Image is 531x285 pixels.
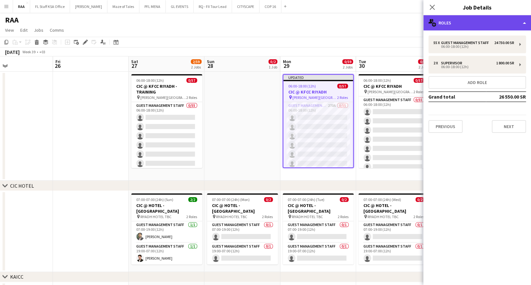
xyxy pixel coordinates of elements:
h3: Job Details [423,3,531,11]
div: +03 [39,49,45,54]
button: RAA [13,0,30,13]
button: [PERSON_NAME] [70,0,107,13]
button: FL Staff KSA Office [30,0,70,13]
span: 2 Roles [186,214,197,219]
h3: CIC @ KFCC RIYADH - TRAINING [131,83,202,95]
app-job-card: 06:00-18:00 (12h)0/57CIC @ KFCC RIYADH [PERSON_NAME][GEOGRAPHIC_DATA]2 RolesGuest Management Staf... [358,74,429,168]
span: 2/59 [191,59,202,64]
span: 0/57 [413,78,424,83]
h3: CIC @ HOTEL - [GEOGRAPHIC_DATA] [358,203,429,214]
a: Edit [18,26,30,34]
span: 0/2 [415,197,424,202]
div: 2 Jobs [418,65,428,69]
h3: CIC @ HOTEL - [GEOGRAPHIC_DATA] [131,203,202,214]
app-card-role: Guest Management Staff0/119:00-07:00 (12h) [283,243,354,264]
button: RQ - FII Tour Lead [194,0,232,13]
span: [PERSON_NAME][GEOGRAPHIC_DATA] [140,95,186,100]
span: 27 [130,62,138,69]
td: Grand total [428,92,486,102]
div: 2 Jobs [191,65,201,69]
h3: CIC @ KFCC RIYADH [358,83,429,89]
app-card-role: Guest Management Staff1/107:00-19:00 (12h)[PERSON_NAME] [131,221,202,243]
span: Comms [50,27,64,33]
app-job-card: Updated06:00-18:00 (12h)0/57CIC @ KFCC RIYADH [PERSON_NAME][GEOGRAPHIC_DATA]2 RolesGuest Manageme... [283,74,354,168]
span: Tue [358,59,366,64]
span: 2 Roles [186,95,197,100]
span: RIYADH HOTEL TBC [140,214,171,219]
app-job-card: 07:00-07:00 (24h) (Sun)2/2CIC @ HOTEL - [GEOGRAPHIC_DATA] RIYADH HOTEL TBC2 RolesGuest Management... [131,193,202,264]
span: RIYADH HOTEL TBC [368,214,399,219]
button: Maze of Tales [107,0,139,13]
button: GL EVENTS [166,0,194,13]
div: 24 750.00 SR [494,41,514,45]
span: RIYADH HOTEL TBC [292,214,323,219]
span: 28 [206,62,214,69]
span: Sat [131,59,138,64]
h3: CIC @ HOTEL - [GEOGRAPHIC_DATA] [207,203,278,214]
span: Mon [283,59,291,64]
span: 0/59 [342,59,353,64]
span: 2 Roles [338,214,349,219]
button: CITYSCAPE [232,0,259,13]
div: [DATE] [5,49,20,55]
div: 06:00-18:00 (12h) [433,45,514,48]
app-card-role: Guest Management Staff0/119:00-07:00 (12h) [207,243,278,264]
span: 07:00-07:00 (24h) (Wed) [363,197,401,202]
div: Supervisor [441,61,465,65]
span: 2 Roles [262,214,273,219]
div: KAICC [10,274,23,280]
span: 07:00-07:00 (24h) (Tue) [288,197,324,202]
app-job-card: 07:00-07:00 (24h) (Wed)0/2CIC @ HOTEL - [GEOGRAPHIC_DATA] RIYADH HOTEL TBC2 RolesGuest Management... [358,193,429,264]
button: Next [492,120,526,133]
div: Updated [283,75,353,80]
span: 0/2 [340,197,349,202]
span: 2 Roles [413,89,424,94]
span: Edit [20,27,28,33]
app-card-role: Guest Management Staff1/119:00-07:00 (12h)[PERSON_NAME] [131,243,202,264]
span: 2/2 [188,197,197,202]
span: 06:00-18:00 (12h) [288,84,316,88]
div: 1 Job [269,65,277,69]
td: 26 550.00 SR [486,92,526,102]
span: [PERSON_NAME][GEOGRAPHIC_DATA] [368,89,413,94]
span: Sun [207,59,214,64]
a: Comms [47,26,67,34]
span: [PERSON_NAME][GEOGRAPHIC_DATA] [292,95,337,100]
span: 0/57 [186,78,197,83]
span: Week 39 [21,49,37,54]
app-job-card: 06:00-18:00 (12h)0/57CIC @ KFCC RIYADH - TRAINING [PERSON_NAME][GEOGRAPHIC_DATA]2 RolesGuest Mana... [131,74,202,168]
span: 30 [357,62,366,69]
div: Guest Management Staff [441,41,491,45]
div: 06:00-18:00 (12h) [433,65,514,68]
span: 07:00-07:00 (24h) (Mon) [212,197,250,202]
div: 55 x [433,41,441,45]
span: 0/59 [418,59,429,64]
a: Jobs [31,26,46,34]
h1: RAA [5,15,19,25]
app-card-role: Guest Management Staff0/107:00-19:00 (12h) [358,221,429,243]
div: 1 800.00 SR [496,61,514,65]
span: 06:00-18:00 (12h) [136,78,164,83]
span: 29 [282,62,291,69]
app-card-role: Guest Management Staff0/107:00-19:00 (12h) [283,221,354,243]
button: Previous [428,120,463,133]
span: Jobs [34,27,43,33]
span: 2 Roles [337,95,348,100]
app-card-role: Guest Management Staff0/119:00-07:00 (12h) [358,243,429,264]
span: RIYADH HOTEL TBC [216,214,247,219]
div: 2 Jobs [342,65,353,69]
span: 06:00-18:00 (12h) [363,78,391,83]
app-card-role: Guest Management Staff0/107:00-19:00 (12h) [207,221,278,243]
span: 2 Roles [413,214,424,219]
div: Roles [423,15,531,30]
app-job-card: 07:00-07:00 (24h) (Tue)0/2CIC @ HOTEL - [GEOGRAPHIC_DATA] RIYADH HOTEL TBC2 RolesGuest Management... [283,193,354,264]
div: 2 x [433,61,441,65]
button: Add role [428,76,526,89]
h3: CIC @ KFCC RIYADH [283,89,353,95]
